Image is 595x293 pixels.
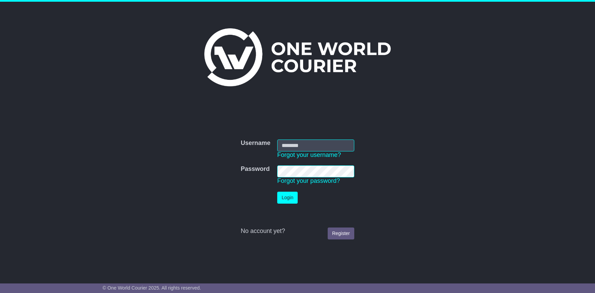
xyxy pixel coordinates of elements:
[241,228,354,235] div: No account yet?
[241,165,270,173] label: Password
[277,151,341,158] a: Forgot your username?
[241,140,270,147] label: Username
[277,192,298,204] button: Login
[277,177,340,184] a: Forgot your password?
[103,285,201,291] span: © One World Courier 2025. All rights reserved.
[204,28,390,86] img: One World
[328,228,354,239] a: Register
